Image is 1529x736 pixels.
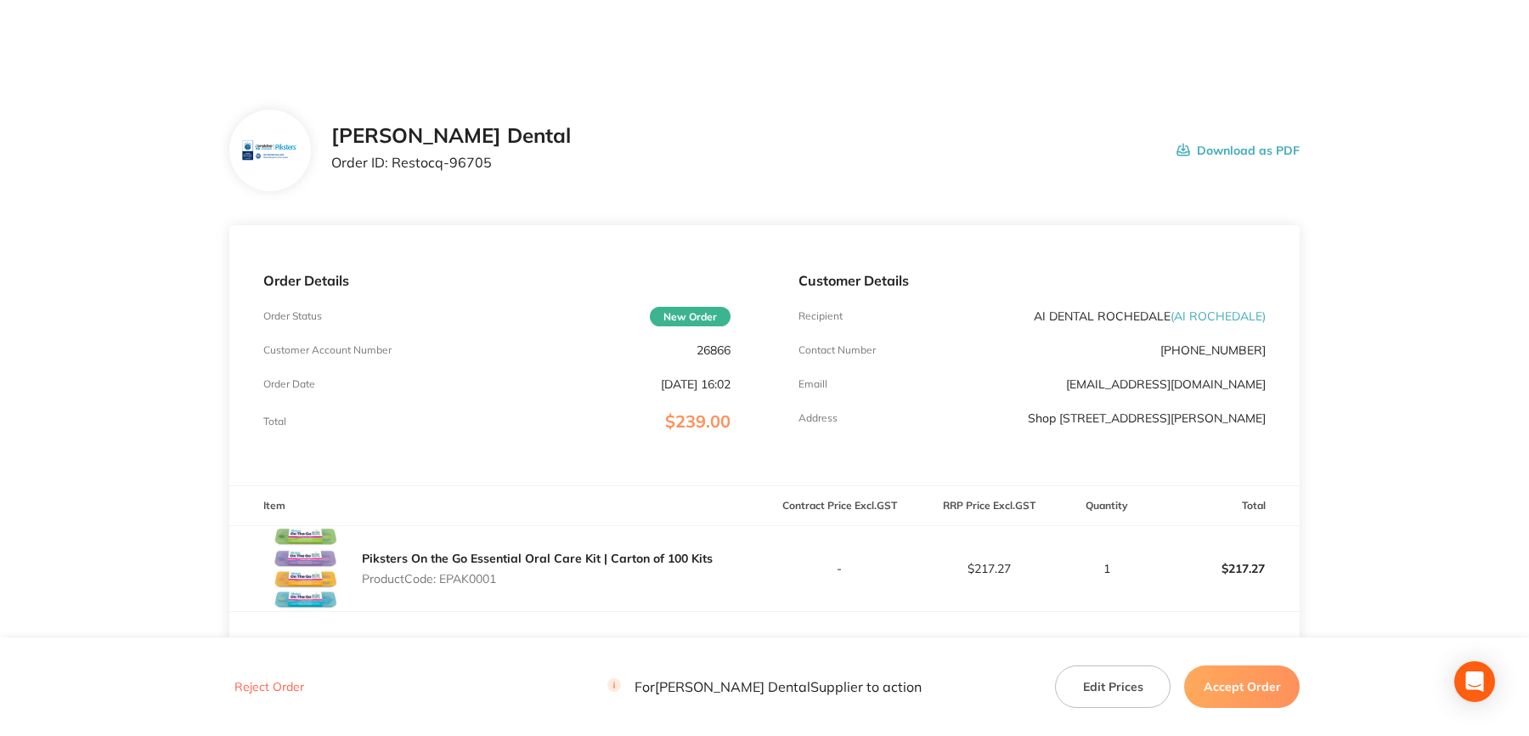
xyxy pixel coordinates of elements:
[362,551,713,566] a: Piksters On the Go Essential Oral Care Kit | Carton of 100 Kits
[331,124,571,148] h2: [PERSON_NAME] Dental
[88,24,258,49] img: Restocq logo
[1171,309,1266,324] span: ( AI ROCHEDALE )
[1064,486,1150,526] th: Quantity
[650,307,731,326] span: New Order
[331,155,571,170] p: Order ID: Restocq- 96705
[798,378,827,390] p: Emaill
[1055,665,1171,708] button: Edit Prices
[697,343,731,357] p: 26866
[263,378,315,390] p: Order Date
[362,572,713,586] p: Product Code: EPAK0001
[914,486,1064,526] th: RRP Price Excl. GST
[665,410,731,432] span: $239.00
[263,416,286,427] p: Total
[1160,343,1266,357] p: [PHONE_NUMBER]
[263,526,348,611] img: eW4xcmd1bQ
[765,562,913,575] p: -
[798,273,1266,288] p: Customer Details
[242,123,297,178] img: bnV5aml6aA
[798,344,876,356] p: Contact Number
[1028,411,1266,425] p: Shop [STREET_ADDRESS][PERSON_NAME]
[1034,309,1266,323] p: AI DENTAL ROCHEDALE
[263,344,392,356] p: Customer Account Number
[1065,562,1149,575] p: 1
[798,310,843,322] p: Recipient
[229,611,764,662] td: Message: -
[263,310,322,322] p: Order Status
[764,486,914,526] th: Contract Price Excl. GST
[915,562,1063,575] p: $217.27
[1454,661,1495,702] div: Open Intercom Messenger
[1184,665,1300,708] button: Accept Order
[1176,124,1300,177] button: Download as PDF
[229,486,764,526] th: Item
[1066,376,1266,392] a: [EMAIL_ADDRESS][DOMAIN_NAME]
[229,680,309,695] button: Reject Order
[1151,548,1299,589] p: $217.27
[1150,486,1300,526] th: Total
[88,24,258,52] a: Restocq logo
[798,412,838,424] p: Address
[263,273,731,288] p: Order Details
[661,377,731,391] p: [DATE] 16:02
[607,679,922,695] p: For [PERSON_NAME] Dental Supplier to action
